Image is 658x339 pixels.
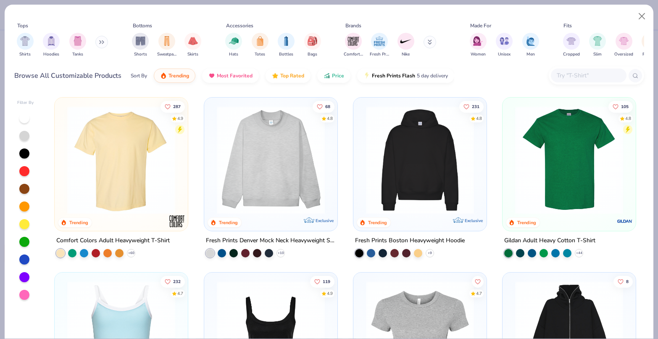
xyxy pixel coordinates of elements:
div: filter for Hoodies [43,33,60,58]
button: filter button [522,33,539,58]
div: filter for Bottles [278,33,295,58]
img: Totes Image [255,36,265,46]
span: + 44 [576,251,582,256]
button: Like [459,101,484,112]
button: Like [161,101,185,112]
span: Regular [642,51,658,58]
button: filter button [397,33,414,58]
span: 232 [173,280,181,284]
button: filter button [225,33,242,58]
button: Top Rated [266,69,311,83]
img: Nike Image [400,35,412,48]
button: Trending [154,69,195,83]
span: Exclusive [316,218,334,223]
img: Oversized Image [619,36,629,46]
button: filter button [563,33,580,58]
button: Like [608,101,633,112]
img: 91acfc32-fd48-4d6b-bdad-a4c1a30ac3fc [362,106,478,214]
div: filter for Totes [252,33,268,58]
div: Browse All Customizable Products [14,71,121,81]
button: filter button [614,33,633,58]
span: Tanks [72,51,83,58]
span: 231 [472,104,479,109]
img: a90f7c54-8796-4cb2-9d6e-4e9644cfe0fe [329,106,445,214]
div: Accessories [226,22,253,29]
span: Comfort Colors [344,51,363,58]
span: Sweatpants [157,51,176,58]
img: Women Image [473,36,483,46]
span: Fresh Prints Flash [372,72,415,79]
div: filter for Tanks [69,33,86,58]
img: db319196-8705-402d-8b46-62aaa07ed94f [511,106,627,214]
span: Cropped [563,51,580,58]
button: filter button [304,33,321,58]
div: 4.7 [476,291,482,297]
img: Bottles Image [282,36,291,46]
span: Hoodies [43,51,59,58]
img: Comfort Colors Image [347,35,360,48]
img: most_fav.gif [208,72,215,79]
div: filter for Nike [397,33,414,58]
img: Sweatpants Image [162,36,171,46]
span: Slim [593,51,602,58]
span: 105 [621,104,629,109]
div: Gildan Adult Heavy Cotton T-Shirt [504,236,595,246]
span: 5 day delivery [417,71,448,81]
div: Comfort Colors Adult Heavyweight T-Shirt [56,236,170,246]
button: filter button [589,33,606,58]
div: Brands [345,22,361,29]
span: Hats [229,51,238,58]
span: Women [471,51,486,58]
img: TopRated.gif [272,72,279,79]
span: + 9 [428,251,432,256]
button: filter button [496,33,513,58]
img: Slim Image [593,36,602,46]
button: Like [613,276,633,288]
div: Bottoms [133,22,152,29]
div: 4.8 [625,115,631,122]
span: Unisex [498,51,511,58]
div: Fresh Prints Denver Mock Neck Heavyweight Sweatshirt [206,236,336,246]
div: filter for Cropped [563,33,580,58]
button: filter button [278,33,295,58]
div: 4.9 [326,291,332,297]
button: Fresh Prints Flash5 day delivery [357,69,454,83]
img: Shorts Image [136,36,145,46]
span: Shirts [19,51,31,58]
div: 4.8 [476,115,482,122]
div: Sort By [131,72,147,79]
img: Comfort Colors logo [169,213,186,230]
img: Cropped Image [566,36,576,46]
span: Exclusive [465,218,483,223]
div: filter for Shirts [17,33,34,58]
button: filter button [370,33,389,58]
span: Nike [402,51,410,58]
input: Try "T-Shirt" [556,71,621,80]
img: Hoodies Image [47,36,56,46]
div: filter for Shorts [132,33,149,58]
button: Most Favorited [202,69,259,83]
span: + 10 [277,251,284,256]
div: Tops [17,22,28,29]
button: Like [472,276,484,288]
span: 119 [322,280,330,284]
button: filter button [470,33,487,58]
div: Made For [470,22,491,29]
div: filter for Bags [304,33,321,58]
div: filter for Hats [225,33,242,58]
button: filter button [184,33,201,58]
button: filter button [69,33,86,58]
button: filter button [252,33,268,58]
button: filter button [17,33,34,58]
button: filter button [43,33,60,58]
div: Fits [563,22,572,29]
div: filter for Fresh Prints [370,33,389,58]
button: Like [161,276,185,288]
span: Top Rated [280,72,304,79]
div: 4.9 [177,115,183,122]
img: Men Image [526,36,535,46]
span: + 60 [128,251,134,256]
span: Price [332,72,344,79]
span: 68 [325,104,330,109]
img: Skirts Image [188,36,198,46]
